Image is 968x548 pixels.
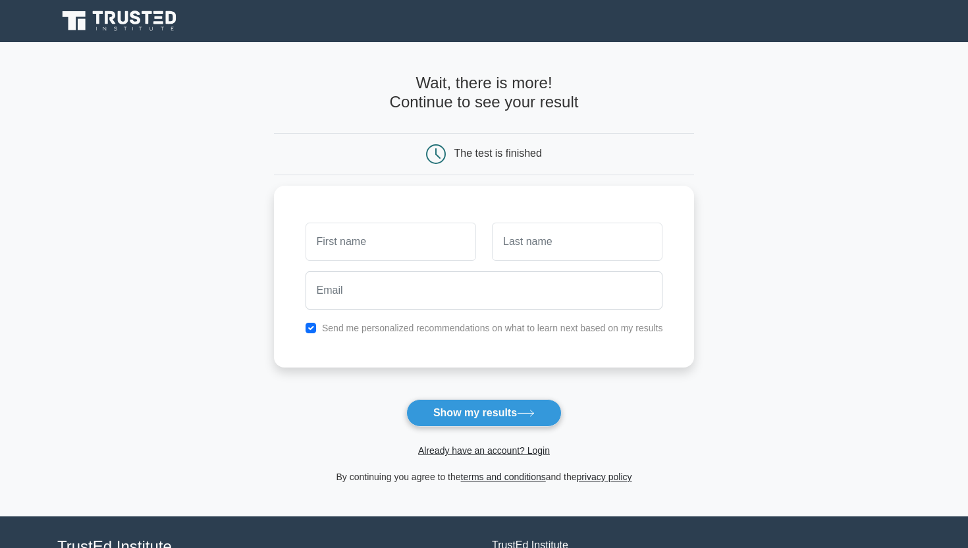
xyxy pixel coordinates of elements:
[492,223,662,261] input: Last name
[306,271,663,310] input: Email
[418,445,550,456] a: Already have an account? Login
[322,323,663,333] label: Send me personalized recommendations on what to learn next based on my results
[577,472,632,482] a: privacy policy
[454,148,542,159] div: The test is finished
[461,472,546,482] a: terms and conditions
[306,223,476,261] input: First name
[406,399,562,427] button: Show my results
[266,469,703,485] div: By continuing you agree to the and the
[274,74,695,112] h4: Wait, there is more! Continue to see your result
